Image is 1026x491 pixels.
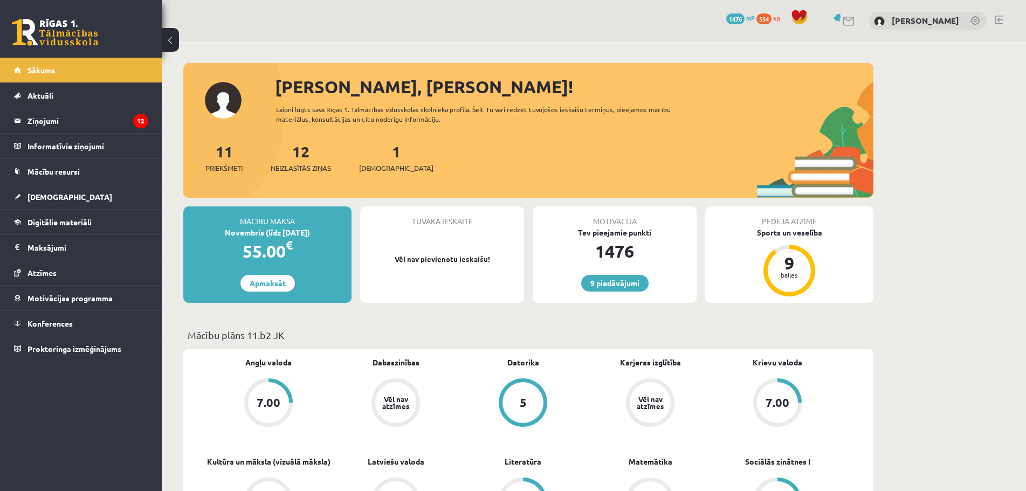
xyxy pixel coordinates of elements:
[205,142,243,174] a: 11Priekšmeti
[14,311,148,336] a: Konferences
[705,206,873,227] div: Pēdējā atzīme
[27,134,148,158] legend: Informatīvie ziņojumi
[620,357,681,368] a: Karjeras izglītība
[505,456,541,467] a: Literatūra
[14,184,148,209] a: [DEMOGRAPHIC_DATA]
[207,456,330,467] a: Kultūra un māksla (vizuālā māksla)
[27,192,112,202] span: [DEMOGRAPHIC_DATA]
[459,378,587,429] a: 5
[587,378,714,429] a: Vēl nav atzīmes
[753,357,802,368] a: Krievu valoda
[368,456,424,467] a: Latviešu valoda
[507,357,539,368] a: Datorika
[892,15,959,26] a: [PERSON_NAME]
[705,227,873,238] div: Sports un veselība
[27,91,53,100] span: Aktuāli
[635,396,665,410] div: Vēl nav atzīmes
[12,19,98,46] a: Rīgas 1. Tālmācības vidusskola
[714,378,841,429] a: 7.00
[27,217,92,227] span: Digitālie materiāli
[271,163,331,174] span: Neizlasītās ziņas
[14,108,148,133] a: Ziņojumi12
[360,206,524,227] div: Tuvākā ieskaite
[27,293,113,303] span: Motivācijas programma
[27,319,73,328] span: Konferences
[14,260,148,285] a: Atzīmes
[533,238,697,264] div: 1476
[183,227,352,238] div: Novembris (līdz [DATE])
[366,254,519,265] p: Vēl nav pievienotu ieskaišu!
[183,206,352,227] div: Mācību maksa
[14,210,148,234] a: Digitālie materiāli
[359,163,433,174] span: [DEMOGRAPHIC_DATA]
[27,108,148,133] legend: Ziņojumi
[14,134,148,158] a: Informatīvie ziņojumi
[381,396,411,410] div: Vēl nav atzīmes
[705,227,873,298] a: Sports un veselība 9 balles
[874,16,885,27] img: Jānis Mārtiņš Kazuberns
[773,13,780,22] span: xp
[581,275,649,292] a: 9 piedāvājumi
[27,344,121,354] span: Proktoringa izmēģinājums
[188,328,869,342] p: Mācību plāns 11.b2 JK
[14,286,148,310] a: Motivācijas programma
[14,58,148,82] a: Sākums
[533,227,697,238] div: Tev pieejamie punkti
[773,254,805,272] div: 9
[766,397,789,409] div: 7.00
[133,114,148,128] i: 12
[14,159,148,184] a: Mācību resursi
[240,275,295,292] a: Apmaksāt
[27,65,55,75] span: Sākums
[275,74,873,100] div: [PERSON_NAME], [PERSON_NAME]!
[332,378,459,429] a: Vēl nav atzīmes
[14,235,148,260] a: Maksājumi
[271,142,331,174] a: 12Neizlasītās ziņas
[257,397,280,409] div: 7.00
[286,237,293,253] span: €
[205,378,332,429] a: 7.00
[27,167,80,176] span: Mācību resursi
[245,357,292,368] a: Angļu valoda
[205,163,243,174] span: Priekšmeti
[359,142,433,174] a: 1[DEMOGRAPHIC_DATA]
[373,357,419,368] a: Dabaszinības
[520,397,527,409] div: 5
[27,268,57,278] span: Atzīmes
[276,105,690,124] div: Laipni lūgts savā Rīgas 1. Tālmācības vidusskolas skolnieka profilā. Šeit Tu vari redzēt tuvojošo...
[756,13,786,22] a: 554 xp
[183,238,352,264] div: 55.00
[14,336,148,361] a: Proktoringa izmēģinājums
[27,235,148,260] legend: Maksājumi
[726,13,745,24] span: 1476
[14,83,148,108] a: Aktuāli
[746,13,755,22] span: mP
[756,13,772,24] span: 554
[773,272,805,278] div: balles
[726,13,755,22] a: 1476 mP
[533,206,697,227] div: Motivācija
[745,456,810,467] a: Sociālās zinātnes I
[629,456,672,467] a: Matemātika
